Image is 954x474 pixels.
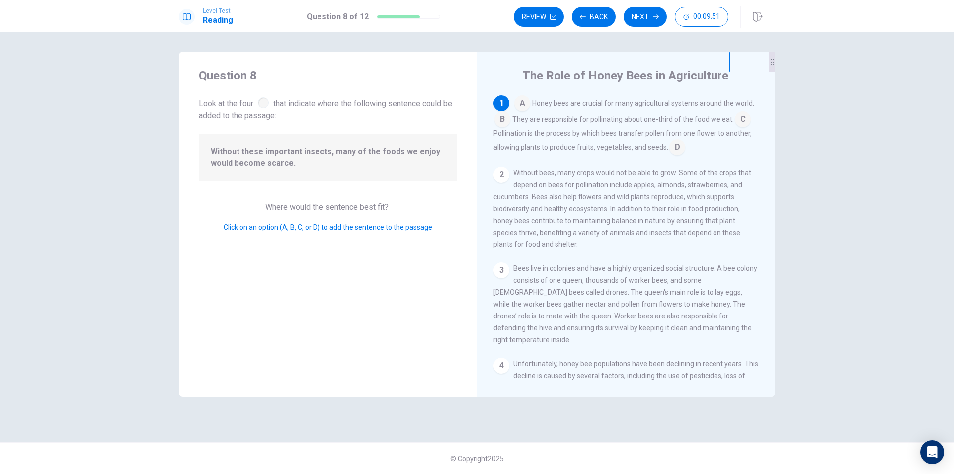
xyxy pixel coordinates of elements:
div: 2 [493,167,509,183]
button: Next [624,7,667,27]
span: A [514,95,530,111]
h1: Question 8 of 12 [307,11,369,23]
div: 3 [493,262,509,278]
span: D [669,139,685,155]
span: Click on an option (A, B, C, or D) to add the sentence to the passage [224,223,432,231]
span: Level Test [203,7,233,14]
div: 1 [493,95,509,111]
span: Without these important insects, many of the foods we enjoy would become scarce. [211,146,445,169]
span: Without bees, many crops would not be able to grow. Some of the crops that depend on bees for pol... [493,169,751,248]
span: C [735,111,751,127]
button: Back [572,7,616,27]
span: Look at the four that indicate where the following sentence could be added to the passage: [199,95,457,122]
button: Review [514,7,564,27]
span: Bees live in colonies and have a highly organized social structure. A bee colony consists of one ... [493,264,757,344]
div: Open Intercom Messenger [920,440,944,464]
span: Unfortunately, honey bee populations have been declining in recent years. This decline is caused ... [493,360,760,439]
span: Honey bees are crucial for many agricultural systems around the world. [532,99,754,107]
h4: The Role of Honey Bees in Agriculture [522,68,728,83]
h4: Question 8 [199,68,457,83]
span: Pollination is the process by which bees transfer pollen from one flower to another, allowing pla... [493,129,752,151]
h1: Reading [203,14,233,26]
span: © Copyright 2025 [450,455,504,463]
span: They are responsible for pollinating about one-third of the food we eat. [512,115,734,123]
span: Where would the sentence best fit? [265,202,391,212]
button: 00:09:51 [675,7,728,27]
span: B [494,111,510,127]
div: 4 [493,358,509,374]
span: 00:09:51 [693,13,720,21]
